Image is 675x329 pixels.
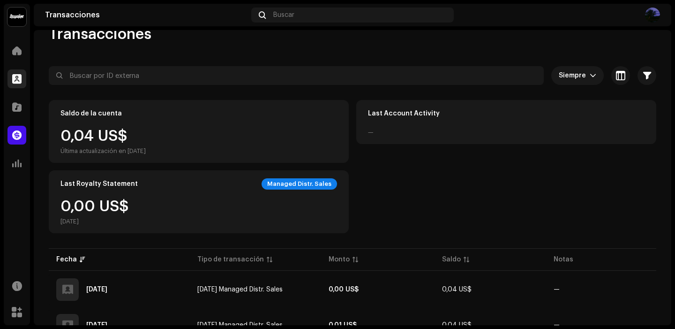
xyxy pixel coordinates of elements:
div: — [368,129,374,136]
div: Saldo de la cuenta [60,110,122,117]
span: sept 2025 Managed Distr. Sales [197,322,283,329]
div: Last Royalty Statement [60,180,138,188]
span: Siempre [559,66,590,85]
div: Saldo [442,255,461,264]
div: dropdown trigger [590,66,596,85]
span: oct 2025 Managed Distr. Sales [197,286,283,293]
input: Buscar por ID externa [49,66,544,85]
re-a-table-badge: — [554,322,560,329]
strong: 0,01 US$ [329,322,357,329]
img: 4835fd53-d10c-487c-98c6-b09e14f0a511 [645,8,660,23]
div: Transacciones [45,11,247,19]
div: Fecha [56,255,77,264]
span: 0,04 US$ [442,322,472,329]
div: 8 oct 2025 [86,286,107,293]
div: 5 sept 2025 [86,322,107,329]
div: Last Account Activity [368,110,440,117]
span: Buscar [273,11,294,19]
div: Managed Distr. Sales [262,178,337,190]
span: 0,04 US$ [442,286,472,293]
div: Última actualización en [DATE] [60,147,146,155]
div: Tipo de transacción [197,255,264,264]
span: Transacciones [49,25,151,44]
img: 10370c6a-d0e2-4592-b8a2-38f444b0ca44 [7,8,26,26]
strong: 0,00 US$ [329,286,359,293]
re-a-table-badge: — [554,286,560,293]
div: Monto [329,255,350,264]
div: [DATE] [60,218,129,225]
